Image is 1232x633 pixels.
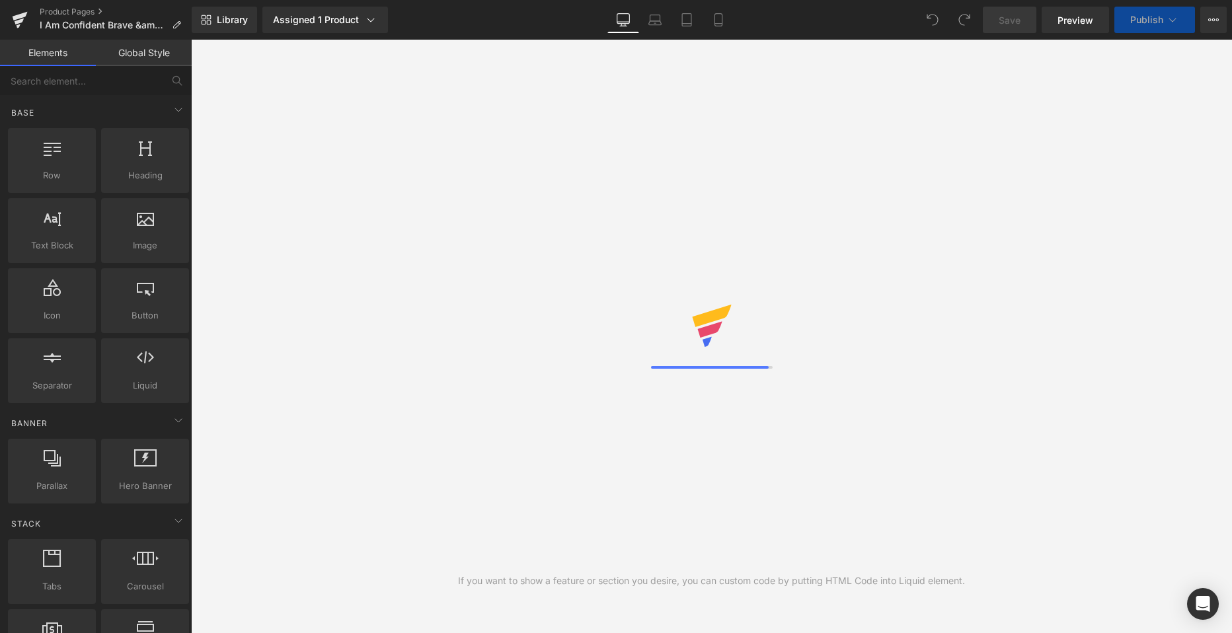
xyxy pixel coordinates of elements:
div: Open Intercom Messenger [1187,588,1219,620]
span: Image [105,239,185,252]
a: Product Pages [40,7,192,17]
span: Library [217,14,248,26]
a: Tablet [671,7,703,33]
span: Banner [10,417,49,429]
span: Save [999,13,1020,27]
span: Separator [12,379,92,392]
span: Row [12,168,92,182]
span: Liquid [105,379,185,392]
span: Hero Banner [105,479,185,493]
span: Icon [12,309,92,322]
div: If you want to show a feature or section you desire, you can custom code by putting HTML Code int... [458,574,965,588]
span: Publish [1130,15,1163,25]
a: Preview [1042,7,1109,33]
button: Undo [919,7,946,33]
span: Stack [10,517,42,530]
span: Carousel [105,579,185,593]
span: Tabs [12,579,92,593]
div: Assigned 1 Product [273,13,377,26]
span: Text Block [12,239,92,252]
span: Base [10,106,36,119]
button: Publish [1114,7,1195,33]
a: Global Style [96,40,192,66]
a: New Library [192,7,257,33]
button: Redo [951,7,978,33]
span: Parallax [12,479,92,493]
span: Button [105,309,185,322]
span: Heading [105,168,185,182]
a: Mobile [703,7,734,33]
span: Preview [1058,13,1093,27]
button: More [1200,7,1227,33]
a: Desktop [607,7,639,33]
span: I Am Confident Brave &amp; Beautiful Product Page-New template [40,20,167,30]
a: Laptop [639,7,671,33]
